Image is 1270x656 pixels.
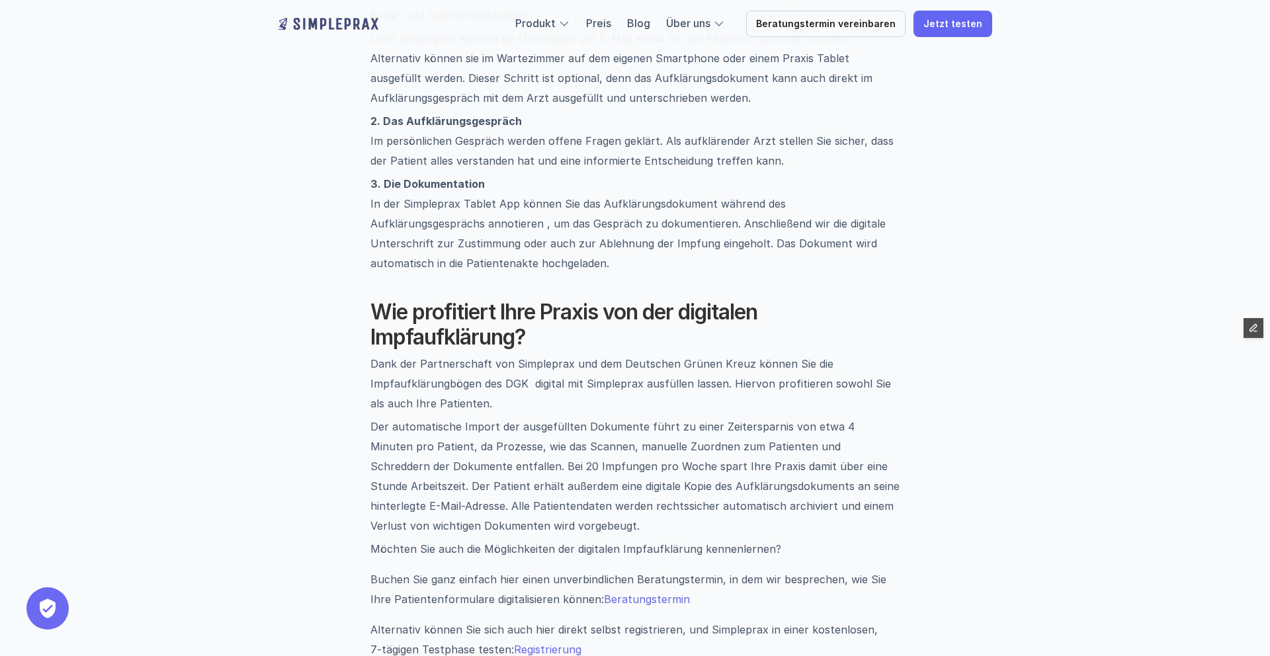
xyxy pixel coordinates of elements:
[370,354,900,413] p: Dank der Partnerschaft von Simpleprax und dem Deutschen Grünen Kreuz können Sie die Impfaufklärun...
[586,17,611,30] a: Preis
[515,17,556,30] a: Produkt
[746,11,906,37] a: Beratungstermin vereinbaren
[370,539,900,559] p: Möchten Sie auch die Möglichkeiten der digitalen Impfaufklärung kennenlernen?
[604,593,690,606] a: Beratungstermin
[370,300,900,350] h2: Wie profitiert Ihre Praxis von der digitalen Impfaufklärung?
[370,417,900,536] p: Der automatische Import der ausgefüllten Dokumente führt zu einer Zeitersparnis von etwa 4 Minute...
[370,111,900,171] p: Im persönlichen Gespräch werden offene Fragen geklärt. Als aufklärender Arzt stellen Sie sicher, ...
[370,177,485,190] strong: 3. Die Dokumentation
[370,28,900,108] p: Über Simpleprax können die Unterlagen per E-Mail vorab an den Patienten gesendet werden. Alternat...
[666,17,710,30] a: Über uns
[370,569,900,609] p: Buchen Sie ganz einfach hier einen unverbindlichen Beratungstermin, in dem wir besprechen, wie Si...
[1244,318,1263,338] button: Edit Framer Content
[913,11,992,37] a: Jetzt testen
[756,19,896,30] p: Beratungstermin vereinbaren
[514,643,581,656] a: Registrierung
[370,114,522,128] strong: 2. Das Aufklärungsgespräch
[370,174,900,273] p: In der Simpleprax Tablet App können Sie das Aufklärungsdokument während des Aufklärungsgesprächs ...
[923,19,982,30] p: Jetzt testen
[627,17,650,30] a: Blog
